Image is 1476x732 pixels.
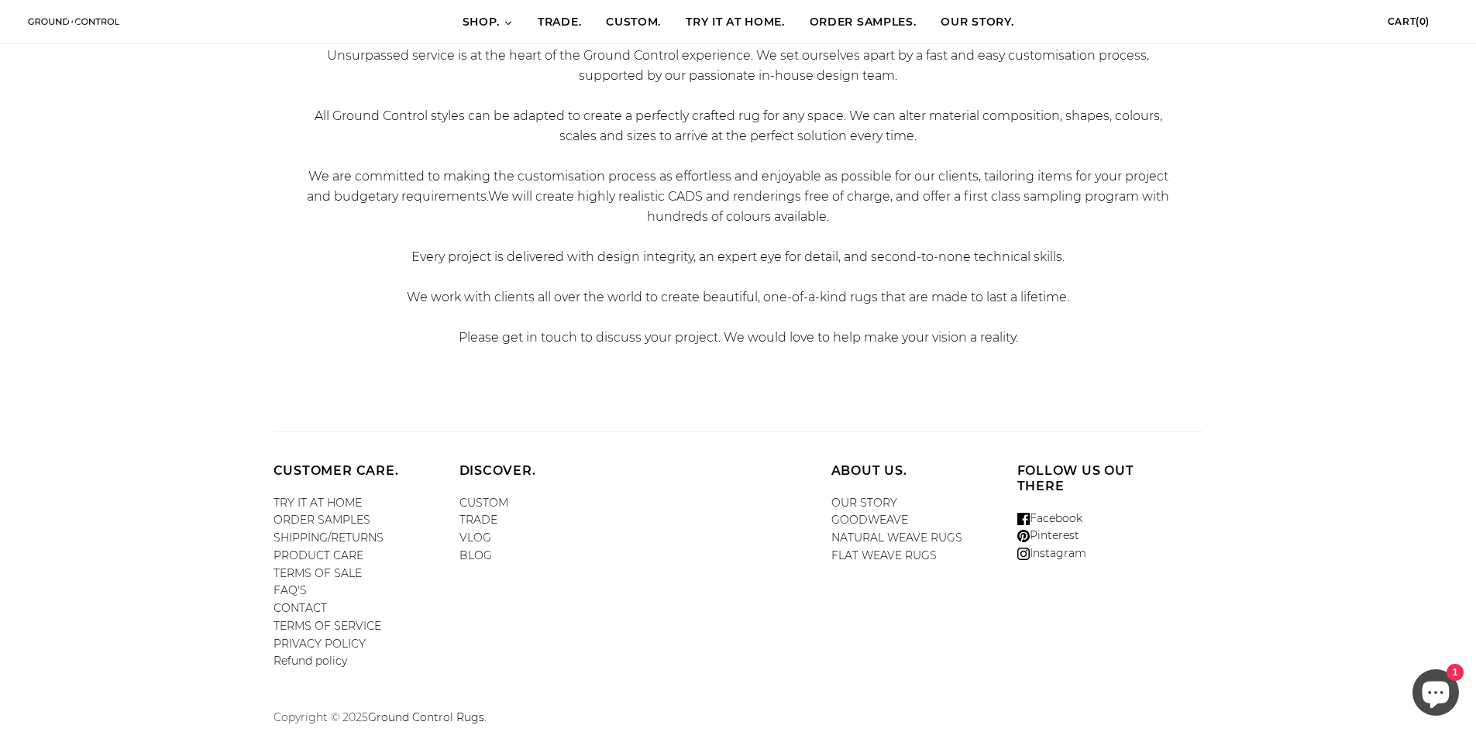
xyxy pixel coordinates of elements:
span: ORDER SAMPLES. [810,15,917,30]
h4: CUSTOMER CARE. [274,463,436,479]
a: OUR STORY [831,496,897,510]
a: TERMS OF SALE [274,566,362,580]
a: GOODWEAVE [831,513,908,527]
a: CUSTOM [459,496,508,510]
h4: Follow us out there [1017,463,1180,494]
a: FAQ'S [274,583,307,597]
span: TRADE. [538,15,581,30]
a: PRODUCT CARE [274,548,363,562]
span: TRY IT AT HOME. [686,15,785,30]
a: Instagram [1017,546,1086,560]
h4: ABOUT US. [831,463,994,479]
font: We work with clients all over the world to create beautiful, one-of-a-kind rugs that are made to ... [407,290,1069,304]
font: Please get in touch to discuss your project. We would love to help make your vision a reality. [459,330,1018,345]
font: Every project is delivered with design integrity, an expert eye for detail, and second-to-none te... [411,249,1065,264]
span: SHOP. [463,15,501,30]
a: CONTACT [274,601,327,615]
a: ORDER SAMPLES [274,513,370,527]
a: TERMS OF SERVICE [274,619,381,633]
a: Pinterest [1017,528,1079,542]
a: PRIVACY POLICY [274,637,366,651]
a: TRY IT AT HOME [274,496,362,510]
a: SHIPPING/RETURNS [274,531,384,545]
a: NATURAL WEAVE RUGS [831,531,962,545]
a: BLOG [459,548,492,562]
inbox-online-store-chat: Shopify online store chat [1408,669,1464,720]
font: We are committed to making the customisation process as effortless and enjoyable as possible for ... [307,169,1169,224]
a: OUR STORY. [928,1,1026,44]
span: OUR STORY. [941,15,1013,30]
p: Copyright © 2025 . [274,709,738,727]
a: Refund policy [274,654,347,668]
a: TRADE. [525,1,593,44]
span: CUSTOM. [606,15,661,30]
a: Ground Control Rugs [368,710,484,724]
a: Cart(0) [1388,15,1453,27]
a: TRADE [459,513,497,527]
a: Facebook [1017,511,1082,525]
a: TRY IT AT HOME. [673,1,797,44]
span: 0 [1419,15,1426,27]
span: Cart [1388,15,1416,27]
a: SHOP. [450,1,526,44]
font: All Ground Control styles can be adapted to create a perfectly crafted rug for any space. We can ... [315,108,1162,143]
font: Unsurpassed service is at the heart of the Ground Control experience. We set ourselves apart by a... [327,48,1149,83]
a: FLAT WEAVE RUGS [831,548,937,562]
a: VLOG [459,531,491,545]
a: ORDER SAMPLES. [797,1,929,44]
h4: DISCOVER. [459,463,622,479]
a: CUSTOM. [593,1,673,44]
